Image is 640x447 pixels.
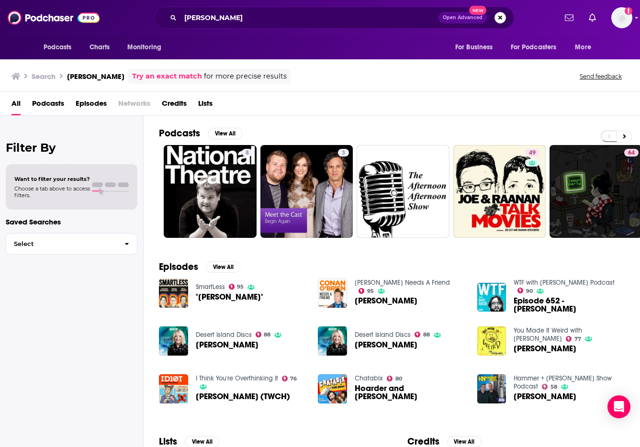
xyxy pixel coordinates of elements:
a: Conan O’Brien Needs A Friend [355,279,450,287]
a: Hoarder and James Corden [355,384,466,401]
span: For Business [455,41,493,54]
span: "[PERSON_NAME]" [196,293,263,301]
a: SmartLess [196,283,225,291]
img: Podchaser - Follow, Share and Rate Podcasts [8,9,100,27]
a: 8 [164,145,257,238]
input: Search podcasts, credits, & more... [180,10,438,25]
a: Try an exact match [132,71,202,82]
button: Select [6,233,137,255]
h3: [PERSON_NAME] [67,72,124,81]
img: Hoarder and James Corden [318,374,347,403]
a: PodcastsView All [159,127,242,139]
a: James Corden [355,341,417,349]
span: 76 [290,377,297,381]
a: Show notifications dropdown [561,10,577,26]
img: James Corden [318,326,347,356]
a: "James Corden" [159,279,188,308]
a: Show notifications dropdown [585,10,600,26]
a: 49 [453,145,546,238]
a: Episode 652 - James Corden [514,297,625,313]
span: 90 [526,289,533,293]
img: James Corden [477,326,506,356]
a: Hammer + Nigel Show Podcast [514,374,612,391]
span: 95 [237,285,244,289]
h2: Filter By [6,141,137,155]
img: James Corden [159,326,188,356]
div: Search podcasts, credits, & more... [154,7,514,29]
a: Episodes [76,96,107,115]
a: Charts [83,38,116,56]
span: 64 [628,148,635,158]
span: 88 [264,333,270,337]
a: Lists [198,96,213,115]
svg: Add a profile image [625,7,632,15]
a: 88 [415,332,430,337]
span: [PERSON_NAME] [196,341,258,349]
button: Send feedback [577,72,625,80]
button: open menu [505,38,571,56]
h2: Episodes [159,261,198,273]
span: 77 [574,337,581,341]
span: 80 [395,377,402,381]
span: [PERSON_NAME] [514,392,576,401]
span: New [469,6,486,15]
a: 58 [542,384,557,390]
span: Episode 652 - [PERSON_NAME] [514,297,625,313]
img: James Corden [318,279,347,308]
span: 58 [550,385,557,389]
a: James Corden (TWCH) [196,392,290,401]
span: [PERSON_NAME] [355,341,417,349]
a: Podcasts [32,96,64,115]
span: Monitoring [127,41,161,54]
a: "James Corden" [196,293,263,301]
button: View All [208,128,242,139]
a: 3 [338,149,349,156]
span: [PERSON_NAME] (TWCH) [196,392,290,401]
button: open menu [449,38,505,56]
a: 88 [256,332,271,337]
span: Hoarder and [PERSON_NAME] [355,384,466,401]
img: James Corden [477,374,506,403]
div: Open Intercom Messenger [607,395,630,418]
a: 77 [566,336,581,342]
span: 3 [342,148,345,158]
span: [PERSON_NAME] [355,297,417,305]
a: You Made It Weird with Pete Holmes [514,326,582,343]
a: James Corden [196,341,258,349]
span: Select [6,241,117,247]
a: Chatabix [355,374,383,382]
a: Episode 652 - James Corden [477,283,506,312]
span: 88 [423,333,430,337]
span: 49 [529,148,536,158]
span: Open Advanced [443,15,483,20]
span: Credits [162,96,187,115]
span: for more precise results [204,71,287,82]
button: View All [206,261,240,273]
button: Open AdvancedNew [438,12,487,23]
span: Want to filter your results? [14,176,90,182]
a: James Corden [355,297,417,305]
button: open menu [121,38,174,56]
a: All [11,96,21,115]
span: More [575,41,591,54]
a: 90 [517,288,533,293]
img: User Profile [611,7,632,28]
span: [PERSON_NAME] [514,345,576,353]
img: James Corden (TWCH) [159,374,188,403]
span: Choose a tab above to access filters. [14,185,90,199]
p: Saved Searches [6,217,137,226]
span: 95 [367,289,374,293]
button: open menu [37,38,84,56]
a: James Corden [514,345,576,353]
a: EpisodesView All [159,261,240,273]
